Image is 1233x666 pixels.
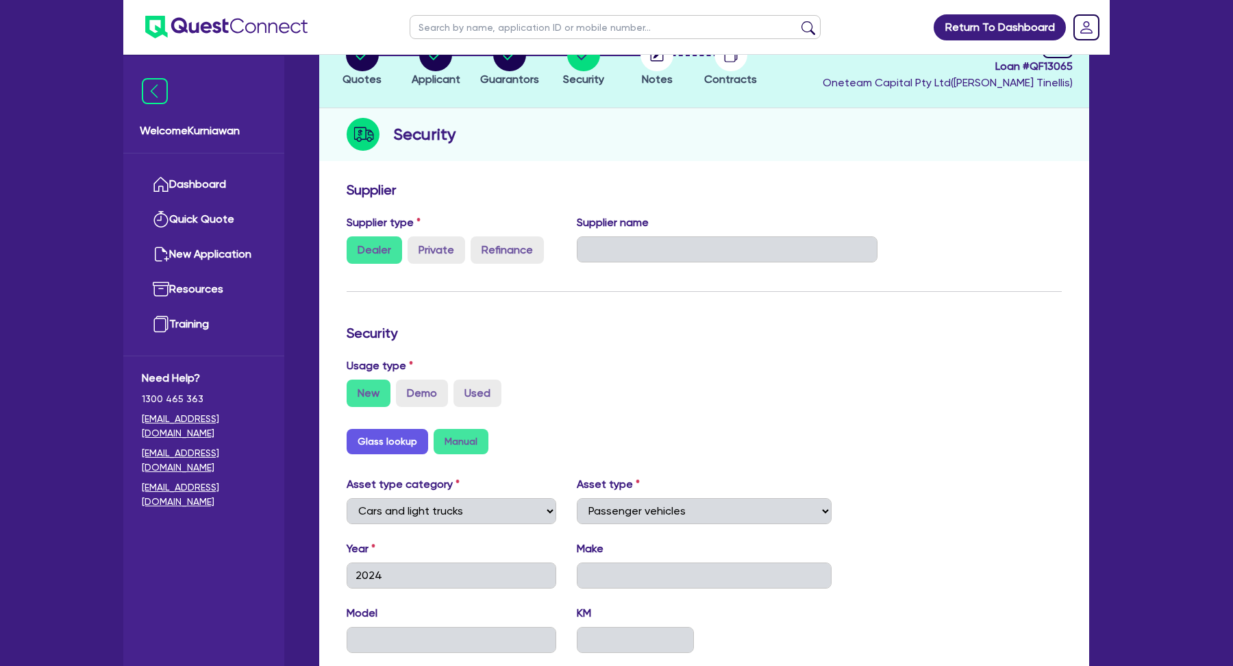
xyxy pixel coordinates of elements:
span: Guarantors [480,73,539,86]
button: Glass lookup [347,429,428,454]
label: Dealer [347,236,402,264]
a: Resources [142,272,266,307]
label: Demo [396,380,448,407]
a: Dropdown toggle [1069,10,1104,45]
h3: Security [347,325,1062,341]
span: Security [563,73,604,86]
img: icon-menu-close [142,78,168,104]
img: training [153,316,169,332]
span: Loan # QF13065 [823,58,1073,75]
span: Contracts [704,73,757,86]
label: KM [577,605,591,621]
input: Search by name, application ID or mobile number... [410,15,821,39]
button: Guarantors [480,38,540,88]
h2: Security [393,122,456,147]
span: Welcome Kurniawan [140,123,268,139]
span: Notes [642,73,673,86]
a: Training [142,307,266,342]
span: Oneteam Capital Pty Ltd ( [PERSON_NAME] Tinellis ) [823,76,1073,89]
img: step-icon [347,118,379,151]
img: quick-quote [153,211,169,227]
label: Supplier name [577,214,649,231]
img: quest-connect-logo-blue [145,16,308,38]
button: Contracts [703,38,758,88]
label: Asset type [577,476,640,493]
a: New Application [142,237,266,272]
label: Asset type category [347,476,460,493]
a: Dashboard [142,167,266,202]
a: [EMAIL_ADDRESS][DOMAIN_NAME] [142,480,266,509]
h3: Supplier [347,182,1062,198]
label: Year [347,541,375,557]
label: Supplier type [347,214,421,231]
label: Make [577,541,603,557]
a: [EMAIL_ADDRESS][DOMAIN_NAME] [142,412,266,441]
span: Applicant [412,73,460,86]
button: Security [562,38,605,88]
label: Model [347,605,377,621]
span: Quotes [342,73,382,86]
label: Refinance [471,236,544,264]
label: Used [453,380,501,407]
img: resources [153,281,169,297]
span: 1300 465 363 [142,392,266,406]
button: Quotes [342,38,382,88]
span: Need Help? [142,370,266,386]
button: Notes [640,38,674,88]
button: Manual [434,429,488,454]
label: New [347,380,390,407]
label: Usage type [347,358,413,374]
a: Return To Dashboard [934,14,1066,40]
img: new-application [153,246,169,262]
a: [EMAIL_ADDRESS][DOMAIN_NAME] [142,446,266,475]
button: Applicant [411,38,461,88]
label: Private [408,236,465,264]
a: Quick Quote [142,202,266,237]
